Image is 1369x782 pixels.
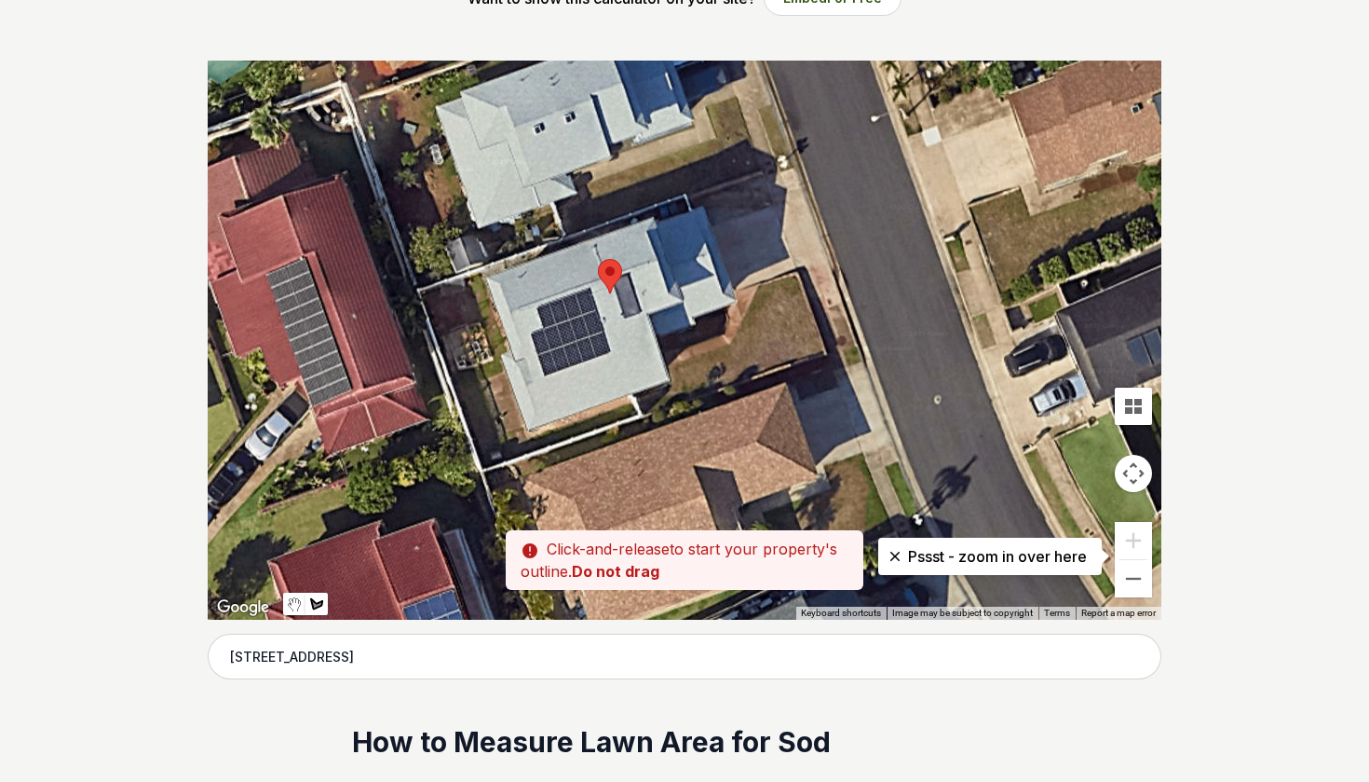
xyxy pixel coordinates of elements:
[1081,608,1156,618] a: Report a map error
[506,530,863,590] p: to start your property's outline.
[305,593,328,615] button: Draw a shape
[212,596,274,620] a: Open this area in Google Maps (opens a new window)
[212,596,274,620] img: Google
[1115,388,1152,425] button: Tilt map
[1044,608,1070,618] a: Terms (opens in new tab)
[572,562,659,581] strong: Do not drag
[1115,455,1152,492] button: Map camera controls
[1115,560,1152,597] button: Zoom out
[892,608,1033,618] span: Image may be subject to copyright
[1115,522,1152,559] button: Zoom in
[801,607,881,620] button: Keyboard shortcuts
[547,540,670,558] span: Click-and-release
[352,724,1018,761] h2: How to Measure Lawn Area for Sod
[283,593,305,615] button: Stop drawing
[208,634,1161,680] input: Enter your address to get started
[893,545,1087,568] p: Pssst - zoom in over here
